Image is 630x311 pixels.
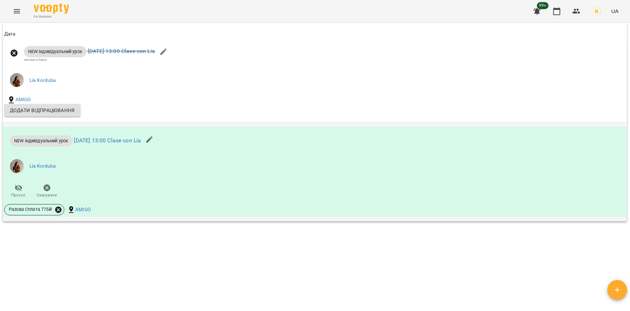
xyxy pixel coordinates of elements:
[10,73,24,87] img: 3ce433daf340da6b7c5881d4c37f3cdb.png
[33,182,61,201] button: Скасувати
[24,57,155,62] div: несплата боргу
[75,206,91,213] a: AMIGO
[34,14,69,19] span: For Business
[30,77,56,84] a: Lía Korduba
[8,3,25,20] button: Menu
[12,192,26,198] span: Прогул
[4,104,81,117] button: Додати відпрацювання
[37,192,57,198] span: Скасувати
[15,96,31,103] a: AMIGO
[74,137,141,144] a: [DATE] 13:00 Clase con Lía
[4,30,15,38] div: Дата
[10,137,72,144] span: NEW Індивідуальний урок
[88,48,155,54] a: [DATE] 13:00 Clase con Lía
[611,7,619,15] span: UA
[30,163,56,170] a: Lía Korduba
[10,159,24,173] img: 3ce433daf340da6b7c5881d4c37f3cdb.png
[537,2,549,9] span: 99+
[5,206,57,213] span: Разова Сплата 775 ₴
[4,30,626,38] span: Дата
[592,6,602,16] img: 8d0eeeb81da45b061d9d13bc87c74316.png
[24,48,86,55] span: NEW Індивідуальний урок
[4,182,33,201] button: Прогул
[609,5,622,18] button: UA
[10,106,75,115] span: Додати відпрацювання
[4,204,64,215] div: Разова Сплата 775₴
[4,30,15,38] div: Sort
[34,4,69,14] img: Voopty Logo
